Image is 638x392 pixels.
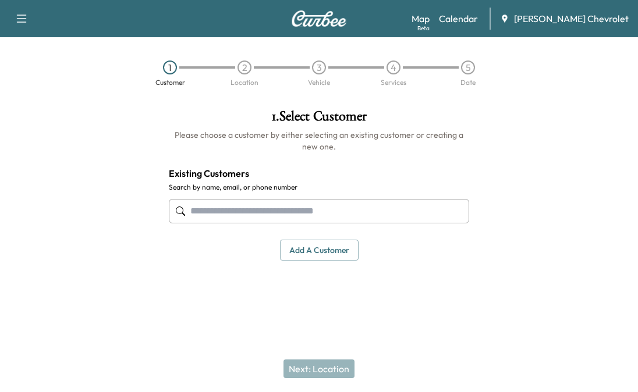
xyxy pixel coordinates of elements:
div: Location [231,79,258,86]
h4: Existing Customers [169,166,469,180]
span: [PERSON_NAME] Chevrolet [514,12,629,26]
div: Date [460,79,476,86]
h1: 1 . Select Customer [169,109,469,129]
div: 1 [163,60,177,74]
button: Add a customer [280,240,359,261]
label: Search by name, email, or phone number [169,183,469,192]
div: Services [381,79,406,86]
a: Calendar [439,12,478,26]
div: 4 [387,60,400,74]
div: Beta [417,24,430,33]
a: MapBeta [412,12,430,26]
h6: Please choose a customer by either selecting an existing customer or creating a new one. [169,129,469,152]
div: Vehicle [308,79,330,86]
img: Curbee Logo [291,10,347,27]
div: 5 [461,60,475,74]
div: Customer [155,79,185,86]
div: 3 [312,60,326,74]
div: 2 [238,60,251,74]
